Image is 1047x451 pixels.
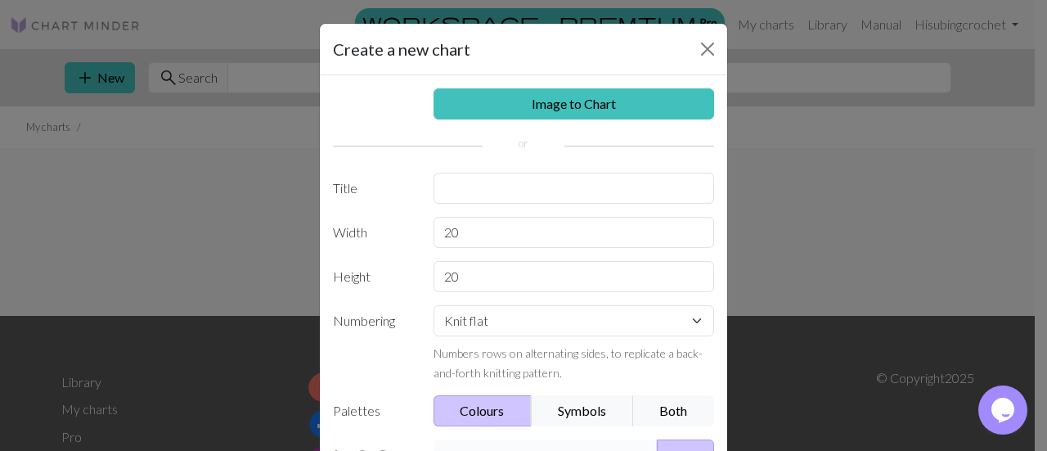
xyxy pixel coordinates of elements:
[531,395,634,426] button: Symbols
[434,88,715,120] a: Image to Chart
[333,37,470,61] h5: Create a new chart
[323,217,424,248] label: Width
[323,261,424,292] label: Height
[323,173,424,204] label: Title
[434,346,703,380] small: Numbers rows on alternating sides, to replicate a back-and-forth knitting pattern.
[323,305,424,382] label: Numbering
[323,395,424,426] label: Palettes
[694,36,721,62] button: Close
[633,395,715,426] button: Both
[978,386,1031,435] iframe: chat widget
[434,395,532,426] button: Colours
